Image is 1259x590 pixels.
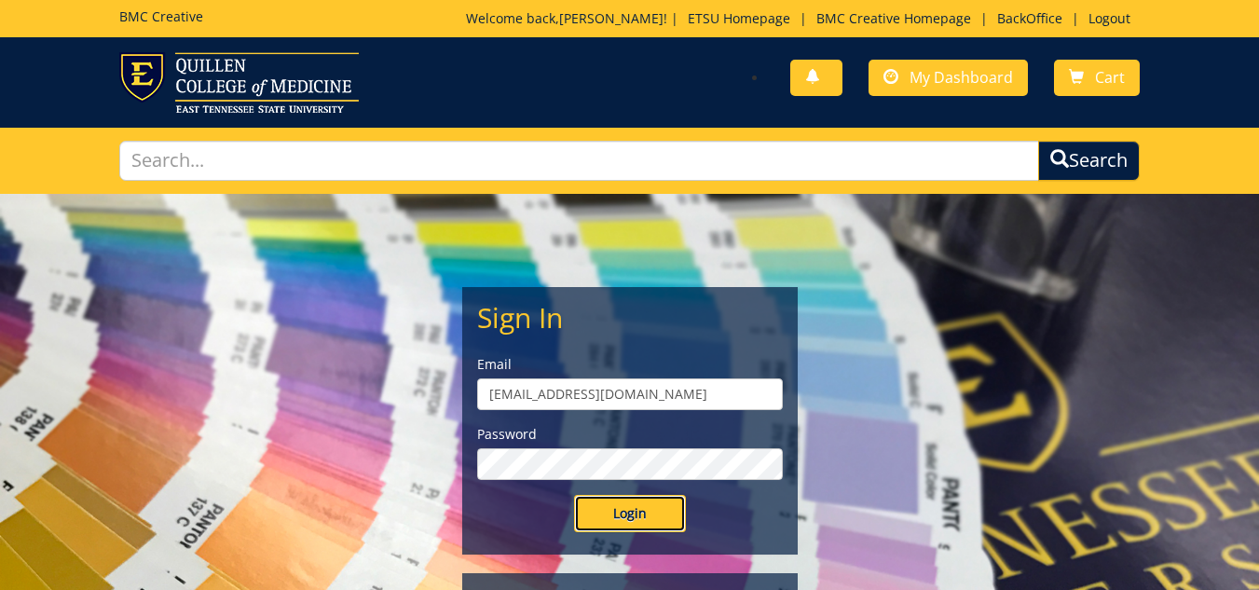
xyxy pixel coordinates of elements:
[807,9,980,27] a: BMC Creative Homepage
[119,141,1040,181] input: Search...
[119,52,359,113] img: ETSU logo
[910,67,1013,88] span: My Dashboard
[1079,9,1140,27] a: Logout
[678,9,800,27] a: ETSU Homepage
[574,495,686,532] input: Login
[559,9,664,27] a: [PERSON_NAME]
[1095,67,1125,88] span: Cart
[1054,60,1140,96] a: Cart
[477,355,783,374] label: Email
[466,9,1140,28] p: Welcome back, ! | | | |
[1038,141,1140,181] button: Search
[477,302,783,333] h2: Sign In
[869,60,1028,96] a: My Dashboard
[988,9,1072,27] a: BackOffice
[477,425,783,444] label: Password
[119,9,203,23] h5: BMC Creative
